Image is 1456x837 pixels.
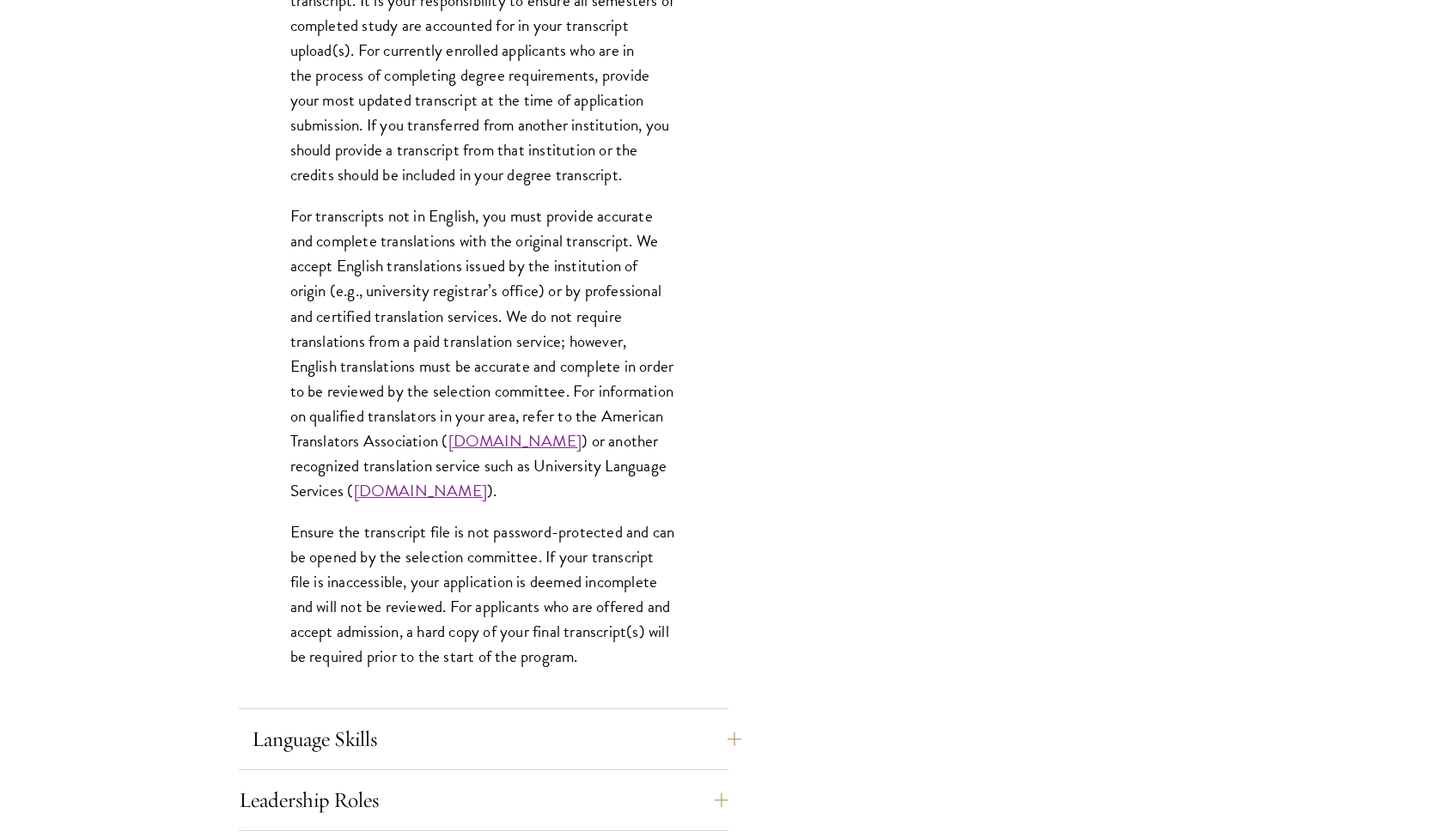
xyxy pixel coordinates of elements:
a: [DOMAIN_NAME] [448,428,582,453]
p: Ensure the transcript file is not password-protected and can be opened by the selection committee... [290,519,677,669]
a: [DOMAIN_NAME] [354,478,488,503]
p: For transcripts not in English, you must provide accurate and complete translations with the orig... [290,203,677,503]
button: Leadership Roles [239,779,728,821]
button: Language Skills [252,719,741,760]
